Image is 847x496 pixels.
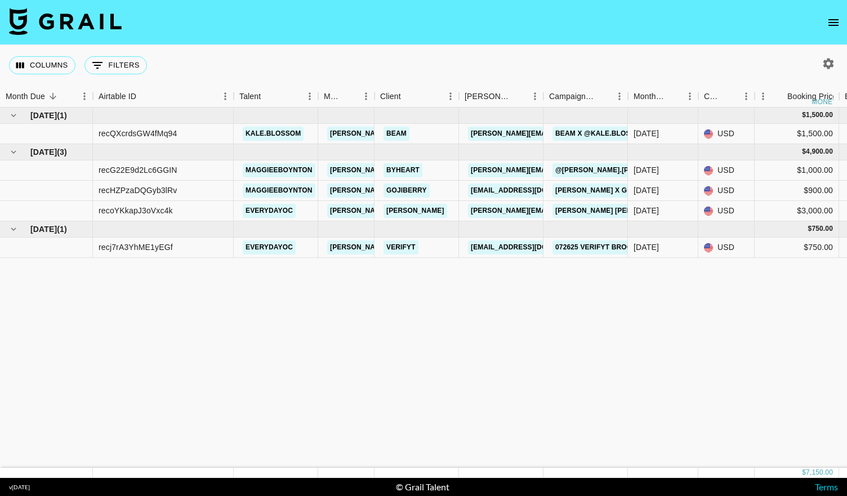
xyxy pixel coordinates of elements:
[634,128,659,139] div: Aug '25
[99,86,136,108] div: Airtable ID
[9,484,30,491] div: v [DATE]
[527,88,543,105] button: Menu
[57,146,67,158] span: ( 3 )
[468,204,652,218] a: [PERSON_NAME][EMAIL_ADDRESS][DOMAIN_NAME]
[30,224,57,235] span: [DATE]
[812,99,837,105] div: money
[99,242,173,253] div: recj7rA3YhME1yEGf
[812,224,833,234] div: 750.00
[243,127,304,141] a: kale.blossom
[99,164,177,176] div: recG22E9d2Lc6GGIN
[634,86,666,108] div: Month Due
[755,160,839,181] div: $1,000.00
[802,110,806,120] div: $
[698,201,755,221] div: USD
[698,160,755,181] div: USD
[327,184,511,198] a: [PERSON_NAME][EMAIL_ADDRESS][DOMAIN_NAME]
[681,88,698,105] button: Menu
[6,108,21,123] button: hide children
[342,88,358,104] button: Sort
[301,88,318,105] button: Menu
[468,184,594,198] a: [EMAIL_ADDRESS][DOMAIN_NAME]
[76,88,93,105] button: Menu
[324,86,342,108] div: Manager
[261,88,277,104] button: Sort
[755,88,772,105] button: Menu
[634,185,659,196] div: Jul '25
[698,238,755,258] div: USD
[815,481,838,492] a: Terms
[384,127,409,141] a: Beam
[234,86,318,108] div: Talent
[755,238,839,258] div: $750.00
[787,86,837,108] div: Booking Price
[698,86,755,108] div: Currency
[634,242,659,253] div: Jun '25
[755,181,839,201] div: $900.00
[9,8,122,35] img: Grail Talent
[722,88,738,104] button: Sort
[401,88,417,104] button: Sort
[543,86,628,108] div: Campaign (Type)
[243,240,296,254] a: everydayoc
[755,124,839,144] div: $1,500.00
[93,86,234,108] div: Airtable ID
[30,146,57,158] span: [DATE]
[327,127,511,141] a: [PERSON_NAME][EMAIL_ADDRESS][DOMAIN_NAME]
[755,201,839,221] div: $3,000.00
[384,240,418,254] a: Verifyt
[465,86,511,108] div: [PERSON_NAME]
[99,205,173,216] div: recoYKkapJ3oVxc4k
[318,86,375,108] div: Manager
[772,88,787,104] button: Sort
[239,86,261,108] div: Talent
[595,88,611,104] button: Sort
[808,224,812,234] div: $
[6,221,21,237] button: hide children
[327,163,511,177] a: [PERSON_NAME][EMAIL_ADDRESS][DOMAIN_NAME]
[822,11,845,34] button: open drawer
[442,88,459,105] button: Menu
[806,468,833,477] div: 7,150.00
[57,224,67,235] span: ( 1 )
[45,88,61,104] button: Sort
[666,88,681,104] button: Sort
[57,110,67,121] span: ( 1 )
[806,147,833,157] div: 4,900.00
[552,204,725,218] a: [PERSON_NAME] [PERSON_NAME] Summer 2025
[634,205,659,216] div: Jul '25
[634,164,659,176] div: Jul '25
[380,86,401,108] div: Client
[802,468,806,477] div: $
[84,56,147,74] button: Show filters
[384,163,422,177] a: ByHeart
[30,110,57,121] span: [DATE]
[6,144,21,160] button: hide children
[384,204,447,218] a: [PERSON_NAME]
[358,88,375,105] button: Menu
[552,127,799,141] a: Beam x @kale.blossom (Drs. [PERSON_NAME] & [PERSON_NAME])
[396,481,449,493] div: © Grail Talent
[611,88,628,105] button: Menu
[468,163,652,177] a: [PERSON_NAME][EMAIL_ADDRESS][DOMAIN_NAME]
[806,110,833,120] div: 1,500.00
[468,127,652,141] a: [PERSON_NAME][EMAIL_ADDRESS][DOMAIN_NAME]
[628,86,698,108] div: Month Due
[384,184,430,198] a: Gojiberry
[99,128,177,139] div: recQXcrdsGW4fMq94
[243,204,296,218] a: everydayoc
[6,86,45,108] div: Month Due
[375,86,459,108] div: Client
[698,124,755,144] div: USD
[704,86,722,108] div: Currency
[549,86,595,108] div: Campaign (Type)
[552,184,665,198] a: [PERSON_NAME] x Gojiberry
[327,240,511,254] a: [PERSON_NAME][EMAIL_ADDRESS][DOMAIN_NAME]
[9,56,75,74] button: Select columns
[243,184,315,198] a: maggieeboynton
[468,240,594,254] a: [EMAIL_ADDRESS][DOMAIN_NAME]
[459,86,543,108] div: Booker
[243,163,315,177] a: maggieeboynton
[327,204,511,218] a: [PERSON_NAME][EMAIL_ADDRESS][DOMAIN_NAME]
[698,181,755,201] div: USD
